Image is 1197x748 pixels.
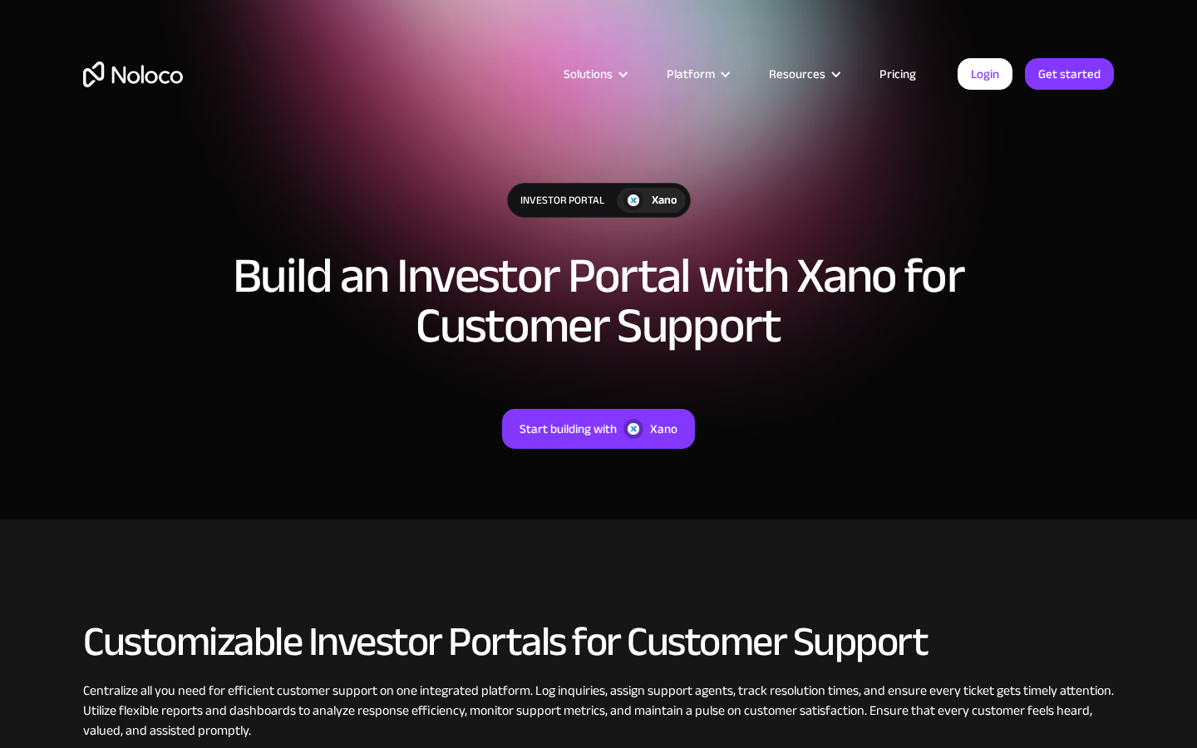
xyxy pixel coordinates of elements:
a: home [83,62,183,87]
div: Solutions [543,63,646,85]
a: Get started [1025,58,1114,90]
h1: Build an Investor Portal with Xano for Customer Support [224,251,973,351]
div: Xano [650,418,677,440]
div: Centralize all you need for efficient customer support on one integrated platform. Log inquiries,... [83,681,1114,741]
div: Resources [769,63,825,85]
div: Resources [748,63,859,85]
div: Platform [646,63,748,85]
a: Start building withXano [502,409,695,449]
a: Login [958,58,1012,90]
a: Pricing [859,63,937,85]
div: Investor Portal [508,184,617,217]
div: Start building with [520,418,617,440]
h2: Customizable Investor Portals for Customer Support [83,619,1114,664]
div: Xano [652,191,677,209]
div: Platform [667,63,715,85]
div: Solutions [564,63,613,85]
